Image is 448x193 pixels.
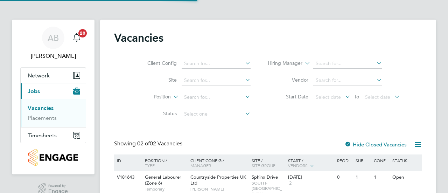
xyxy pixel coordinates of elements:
[288,163,308,168] span: Vendors
[20,27,86,60] a: AB[PERSON_NAME]
[115,154,140,166] div: ID
[145,163,155,168] span: Type
[21,127,86,143] button: Timesheets
[268,94,308,100] label: Start Date
[136,60,177,66] label: Client Config
[335,171,353,184] div: 0
[145,186,187,192] span: Temporary
[262,60,302,67] label: Hiring Manager
[28,88,40,95] span: Jobs
[48,33,59,42] span: AB
[131,94,171,101] label: Position
[137,140,182,147] span: 02 Vacancies
[189,154,250,171] div: Client Config /
[344,141,407,148] label: Hide Closed Vacancies
[182,92,251,102] input: Search for...
[20,52,86,60] span: Andre Bonnick
[12,20,94,174] nav: Main navigation
[288,174,334,180] div: [DATE]
[140,154,189,171] div: Position /
[252,163,275,168] span: Site Group
[190,174,246,186] span: Countryside Properties UK Ltd
[145,174,181,186] span: General Labourer (Zone 6)
[372,154,390,166] div: Conf
[335,154,353,166] div: Reqd
[268,77,308,83] label: Vendor
[114,31,163,45] h2: Vacancies
[28,115,57,121] a: Placements
[48,183,68,189] span: Powered by
[114,140,184,147] div: Showing
[28,105,54,111] a: Vacancies
[28,132,57,139] span: Timesheets
[115,171,140,184] div: V181643
[286,154,335,172] div: Start /
[354,171,372,184] div: 1
[250,154,287,171] div: Site /
[21,99,86,127] div: Jobs
[391,154,421,166] div: Status
[20,149,86,166] a: Go to home page
[372,171,390,184] div: 1
[21,83,86,99] button: Jobs
[190,163,211,168] span: Manager
[137,140,150,147] span: 02 of
[391,171,421,184] div: Open
[365,94,390,100] span: Select date
[352,92,361,101] span: To
[313,76,382,85] input: Search for...
[182,109,251,119] input: Select one
[190,186,248,192] span: [PERSON_NAME]
[354,154,372,166] div: Sub
[70,27,84,49] a: 20
[182,59,251,69] input: Search for...
[136,110,177,117] label: Status
[28,72,50,79] span: Network
[28,149,78,166] img: countryside-properties-logo-retina.png
[288,180,293,186] span: 2
[182,76,251,85] input: Search for...
[21,68,86,83] button: Network
[313,59,382,69] input: Search for...
[78,29,87,37] span: 20
[136,77,177,83] label: Site
[316,94,341,100] span: Select date
[252,174,278,180] span: Sphinx Drive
